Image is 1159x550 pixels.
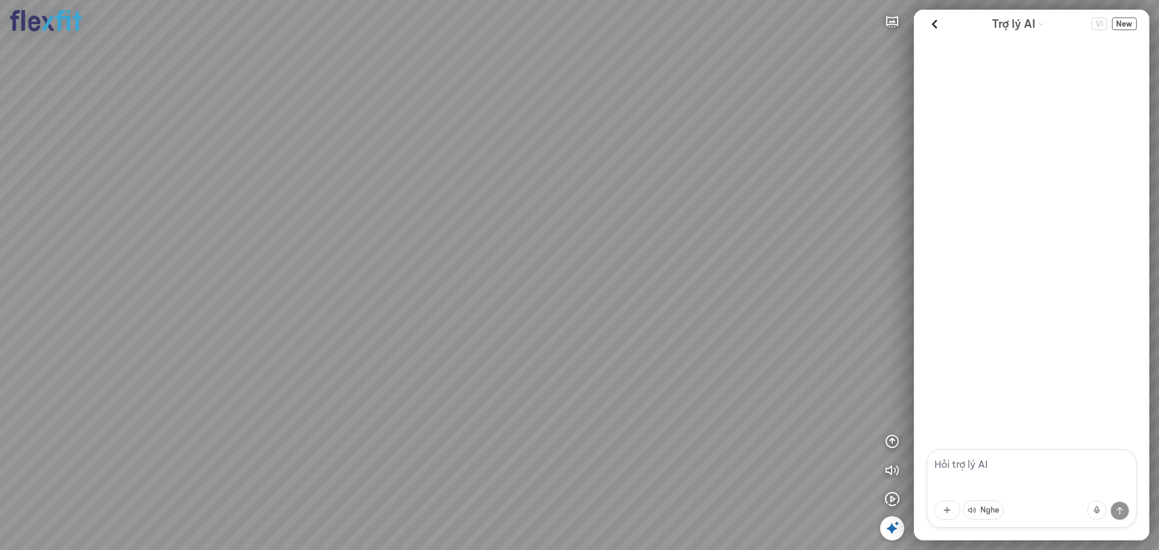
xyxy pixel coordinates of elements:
[1091,18,1107,30] button: Change language
[1112,18,1137,30] span: New
[963,500,1004,520] button: Nghe
[1091,18,1107,30] span: VI
[992,16,1035,33] span: Trợ lý AI
[10,10,82,32] img: logo
[1112,18,1137,30] button: New Chat
[992,14,1045,33] div: AI Guide options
